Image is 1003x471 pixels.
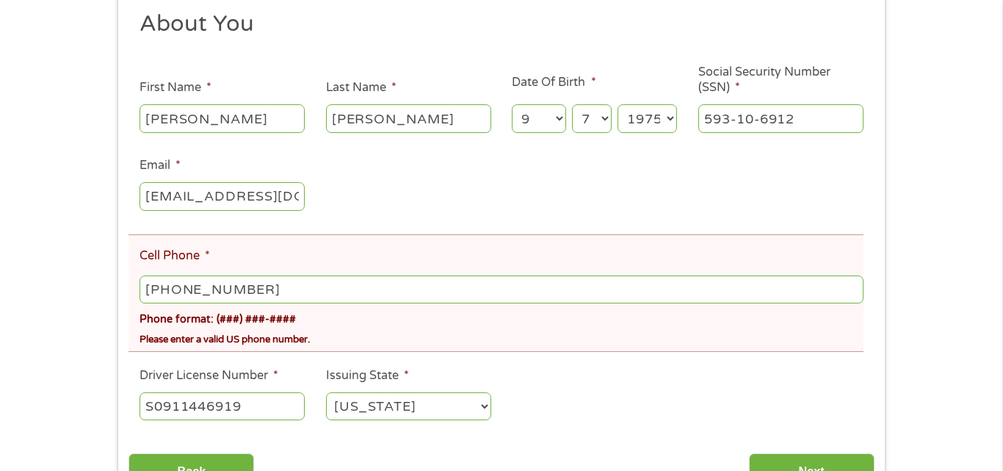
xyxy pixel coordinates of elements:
input: 078-05-1120 [698,104,863,132]
label: Date Of Birth [512,75,595,90]
div: Please enter a valid US phone number. [140,327,863,347]
input: john@gmail.com [140,182,305,210]
input: Smith [326,104,491,132]
div: Phone format: (###) ###-#### [140,306,863,328]
label: Email [140,158,181,173]
label: Last Name [326,80,397,96]
label: Issuing State [326,368,409,384]
label: Social Security Number (SSN) [698,65,863,96]
label: First Name [140,80,211,96]
label: Cell Phone [140,248,210,264]
input: John [140,104,305,132]
label: Driver License Number [140,368,278,384]
h2: About You [140,10,853,39]
input: (541) 754-3010 [140,276,863,303]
